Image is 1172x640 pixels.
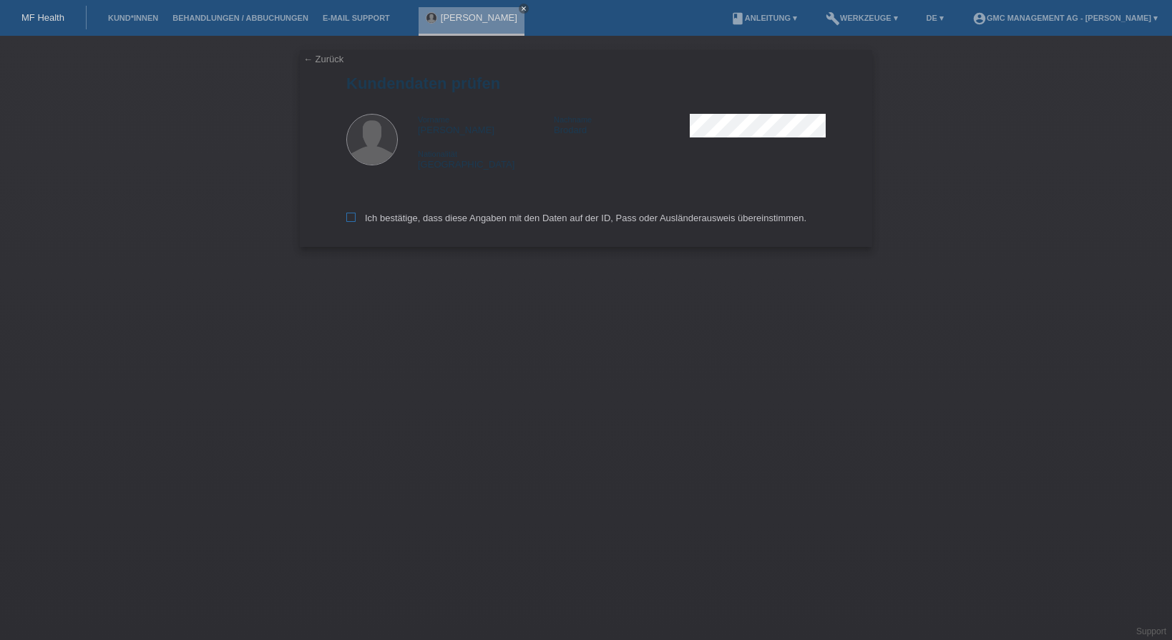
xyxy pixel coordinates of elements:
label: Ich bestätige, dass diese Angaben mit den Daten auf der ID, Pass oder Ausländerausweis übereinsti... [346,213,806,223]
div: [GEOGRAPHIC_DATA] [418,148,554,170]
i: account_circle [972,11,987,26]
a: Behandlungen / Abbuchungen [165,14,316,22]
i: book [731,11,745,26]
a: Kund*innen [101,14,165,22]
a: Support [1136,626,1166,636]
i: build [826,11,840,26]
a: account_circleGMC Management AG - [PERSON_NAME] ▾ [965,14,1165,22]
a: E-Mail Support [316,14,397,22]
a: [PERSON_NAME] [441,12,517,23]
div: [PERSON_NAME] [418,114,554,135]
div: Brodard [554,114,690,135]
i: close [520,5,527,12]
a: buildWerkzeuge ▾ [819,14,905,22]
a: bookAnleitung ▾ [723,14,804,22]
span: Nationalität [418,150,457,158]
a: MF Health [21,12,64,23]
span: Vorname [418,115,449,124]
a: close [519,4,529,14]
a: DE ▾ [919,14,951,22]
h1: Kundendaten prüfen [346,74,826,92]
a: ← Zurück [303,54,343,64]
span: Nachname [554,115,592,124]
